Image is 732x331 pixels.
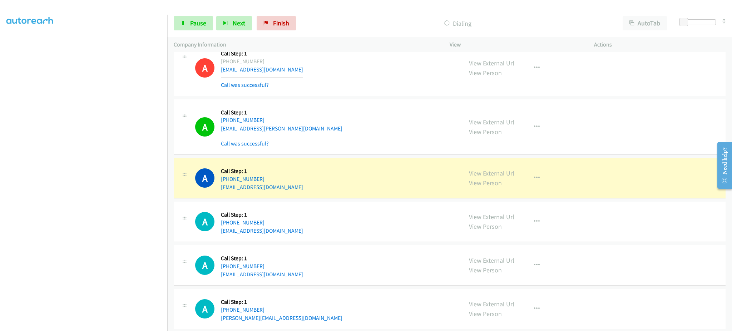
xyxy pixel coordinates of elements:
[683,19,716,25] div: Delay between calls (in seconds)
[221,227,303,234] a: [EMAIL_ADDRESS][DOMAIN_NAME]
[221,176,264,182] a: [PHONE_NUMBER]
[469,128,502,136] a: View Person
[469,266,502,274] a: View Person
[195,256,214,275] div: The call is yet to be attempted
[221,263,264,270] a: [PHONE_NUMBER]
[306,19,610,28] p: Dialing
[273,19,289,27] span: Finish
[174,16,213,30] a: Pause
[195,168,214,188] h1: A
[469,179,502,187] a: View Person
[469,169,514,177] a: View External Url
[216,16,252,30] button: Next
[195,299,214,318] h1: A
[221,57,303,66] div: [PHONE_NUMBER]
[221,50,303,57] h5: Call Step: 1
[469,256,514,265] a: View External Url
[257,16,296,30] a: Finish
[195,212,214,231] div: The call is yet to be attempted
[469,118,514,126] a: View External Url
[221,255,303,262] h5: Call Step: 1
[450,40,581,49] p: View
[221,125,342,132] a: [EMAIL_ADDRESS][PERSON_NAME][DOMAIN_NAME]
[221,140,269,147] a: Call was successful?
[469,69,502,77] a: View Person
[594,40,726,49] p: Actions
[233,19,245,27] span: Next
[623,16,667,30] button: AutoTab
[221,271,303,278] a: [EMAIL_ADDRESS][DOMAIN_NAME]
[221,298,342,306] h5: Call Step: 1
[195,212,214,231] h1: A
[221,184,303,191] a: [EMAIL_ADDRESS][DOMAIN_NAME]
[221,117,264,123] a: [PHONE_NUMBER]
[469,59,514,67] a: View External Url
[221,168,303,175] h5: Call Step: 1
[195,58,214,78] h1: A
[469,222,502,231] a: View Person
[195,117,214,137] h1: A
[190,19,206,27] span: Pause
[221,109,342,116] h5: Call Step: 1
[221,211,303,218] h5: Call Step: 1
[221,81,269,88] a: Call was successful?
[195,299,214,318] div: The call is yet to be attempted
[469,310,502,318] a: View Person
[469,213,514,221] a: View External Url
[221,219,264,226] a: [PHONE_NUMBER]
[221,306,264,313] a: [PHONE_NUMBER]
[722,16,726,26] div: 0
[712,137,732,194] iframe: Resource Center
[174,40,437,49] p: Company Information
[221,315,342,321] a: [PERSON_NAME][EMAIL_ADDRESS][DOMAIN_NAME]
[195,256,214,275] h1: A
[469,300,514,308] a: View External Url
[221,66,303,73] a: [EMAIL_ADDRESS][DOMAIN_NAME]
